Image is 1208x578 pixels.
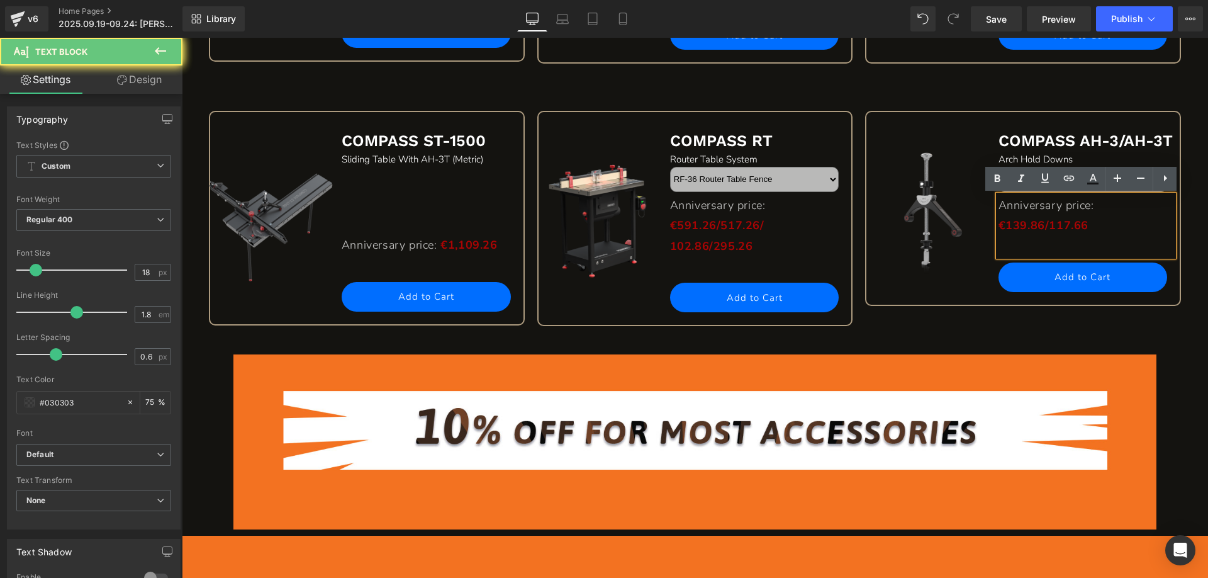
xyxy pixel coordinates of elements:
[5,6,48,31] a: v6
[817,180,907,195] strong: €139.86/117.66
[608,6,638,31] a: Mobile
[1042,13,1076,26] span: Preview
[94,65,185,94] a: Design
[941,6,966,31] button: Redo
[16,249,171,258] div: Font Size
[817,225,986,254] button: Add to Cart
[159,310,169,319] span: em
[910,6,936,31] button: Undo
[488,94,591,112] b: COMPASS RT
[16,107,68,125] div: Typography
[160,200,255,215] span: Anniversary price:
[1096,6,1173,31] button: Publish
[16,333,171,342] div: Letter Spacing
[26,496,46,505] b: None
[25,11,41,27] div: v6
[26,215,73,224] b: Regular 400
[160,94,304,112] b: COMPASS ST-1500
[40,395,120,409] input: Color
[59,19,179,29] span: 2025.09.19-09.24: [PERSON_NAME] 26-jähriges Jubiläum
[16,195,171,204] div: Font Weight
[1178,6,1203,31] button: More
[17,110,158,251] img: COMPASS ST-1500 Sliding Table
[547,6,578,31] a: Laptop
[578,6,608,31] a: Tablet
[488,160,584,175] span: Anniversary price:
[1111,14,1143,24] span: Publish
[16,291,171,300] div: Line Height
[16,540,72,557] div: Text Shadow
[488,201,571,216] strong: 102.86/295.26
[674,100,815,241] img: COMPASS AH-3/AH-3T Arch Hold Down
[26,450,53,460] i: Default
[16,476,171,485] div: Text Transform
[160,115,301,128] span: Sliding Table With AH-3T (Metric)
[817,115,891,128] span: Arch Hold Downs
[59,6,203,16] a: Home Pages
[42,161,70,172] b: Custom
[488,180,583,195] strong: €591.26/517.26/
[345,110,486,251] img: COMPASS Router Table System
[817,94,991,112] b: COMPASS AH-3/AH-3T
[817,160,912,175] span: Anniversary price:
[35,47,87,57] span: Text Block
[986,13,1007,26] span: Save
[16,429,171,438] div: Font
[16,375,171,384] div: Text Color
[1027,6,1091,31] a: Preview
[140,392,171,414] div: %
[159,353,169,361] span: px
[206,13,236,25] span: Library
[1165,535,1195,565] div: Open Intercom Messenger
[488,115,576,128] span: Router Table System
[159,268,169,276] span: px
[488,245,657,275] button: Add to Cart
[160,244,329,274] button: Add to Cart
[517,6,547,31] a: Desktop
[182,6,245,31] a: New Library
[259,200,315,215] strong: €1,109.26
[16,140,171,150] div: Text Styles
